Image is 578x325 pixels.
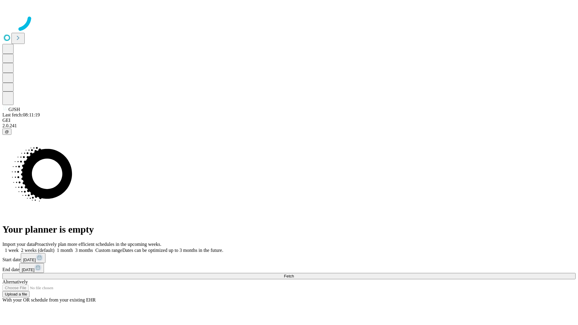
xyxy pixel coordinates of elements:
[2,253,576,263] div: Start date
[21,248,54,253] span: 2 weeks (default)
[22,268,34,272] span: [DATE]
[2,128,11,135] button: @
[5,248,19,253] span: 1 week
[284,274,294,278] span: Fetch
[2,242,35,247] span: Import your data
[35,242,161,247] span: Proactively plan more efficient schedules in the upcoming weeks.
[2,273,576,279] button: Fetch
[23,258,36,262] span: [DATE]
[75,248,93,253] span: 3 months
[2,263,576,273] div: End date
[5,129,9,134] span: @
[2,123,576,128] div: 2.0.241
[2,291,30,297] button: Upload a file
[2,112,40,117] span: Last fetch: 08:11:19
[19,263,44,273] button: [DATE]
[2,279,28,284] span: Alternatively
[57,248,73,253] span: 1 month
[2,118,576,123] div: GEI
[21,253,45,263] button: [DATE]
[122,248,223,253] span: Dates can be optimized up to 3 months in the future.
[2,224,576,235] h1: Your planner is empty
[2,297,96,302] span: With your OR schedule from your existing EHR
[8,107,20,112] span: GJSH
[95,248,122,253] span: Custom range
